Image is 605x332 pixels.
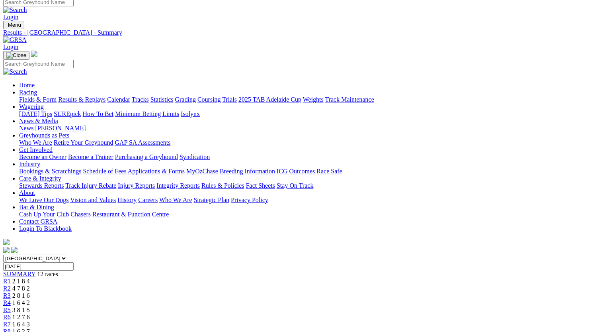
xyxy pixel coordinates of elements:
img: GRSA [3,36,27,43]
a: Syndication [180,153,210,160]
span: Menu [8,22,21,28]
a: Wagering [19,103,44,110]
span: 2 8 1 6 [12,292,30,299]
a: Track Injury Rebate [65,182,116,189]
a: Fact Sheets [246,182,275,189]
a: Results & Replays [58,96,105,103]
a: News & Media [19,118,58,124]
a: Industry [19,161,40,167]
div: About [19,196,602,204]
a: Login [3,14,18,20]
div: Get Involved [19,153,602,161]
img: Search [3,68,27,75]
a: Statistics [150,96,174,103]
img: Search [3,6,27,14]
a: Racing [19,89,37,96]
a: Privacy Policy [231,196,268,203]
a: R4 [3,299,11,306]
a: Injury Reports [118,182,155,189]
a: R6 [3,314,11,320]
a: Minimum Betting Limits [115,110,179,117]
a: Become an Owner [19,153,66,160]
a: About [19,189,35,196]
img: Close [6,52,26,59]
a: Login To Blackbook [19,225,72,232]
a: Who We Are [19,139,52,146]
a: Login [3,43,18,50]
a: Applications & Forms [128,168,185,175]
a: Breeding Information [220,168,275,175]
a: Careers [138,196,158,203]
a: GAP SA Assessments [115,139,171,146]
a: Care & Integrity [19,175,61,182]
a: R3 [3,292,11,299]
a: Race Safe [316,168,342,175]
a: Greyhounds as Pets [19,132,69,139]
a: SUMMARY [3,271,35,277]
a: Chasers Restaurant & Function Centre [70,211,169,218]
a: Coursing [197,96,221,103]
img: logo-grsa-white.png [31,51,37,57]
div: Industry [19,168,602,175]
button: Toggle navigation [3,51,29,60]
a: Contact GRSA [19,218,57,225]
a: MyOzChase [186,168,218,175]
a: [DATE] Tips [19,110,52,117]
a: Rules & Policies [201,182,244,189]
a: R2 [3,285,11,292]
a: Get Involved [19,146,53,153]
span: 12 races [37,271,58,277]
a: Calendar [107,96,130,103]
a: How To Bet [83,110,114,117]
div: Greyhounds as Pets [19,139,602,146]
img: twitter.svg [11,247,18,253]
a: 2025 TAB Adelaide Cup [238,96,301,103]
a: Track Maintenance [325,96,374,103]
a: Bookings & Scratchings [19,168,81,175]
span: 1 6 4 3 [12,321,30,328]
span: 1 2 7 6 [12,314,30,320]
a: We Love Our Dogs [19,196,68,203]
div: Wagering [19,110,602,118]
a: Cash Up Your Club [19,211,69,218]
a: [PERSON_NAME] [35,125,86,132]
span: 4 7 8 2 [12,285,30,292]
a: Grading [175,96,196,103]
a: Retire Your Greyhound [54,139,113,146]
span: 3 8 1 5 [12,306,30,313]
a: History [117,196,137,203]
a: ICG Outcomes [277,168,315,175]
a: Fields & Form [19,96,57,103]
div: Care & Integrity [19,182,602,189]
a: Purchasing a Greyhound [115,153,178,160]
img: facebook.svg [3,247,10,253]
div: Racing [19,96,602,103]
a: R1 [3,278,11,285]
a: R5 [3,306,11,313]
a: Trials [222,96,237,103]
a: Results - [GEOGRAPHIC_DATA] - Summary [3,29,602,36]
a: Integrity Reports [156,182,200,189]
a: Weights [303,96,324,103]
img: logo-grsa-white.png [3,239,10,245]
input: Search [3,60,74,68]
a: Stay On Track [277,182,313,189]
div: News & Media [19,125,602,132]
a: Who We Are [159,196,192,203]
a: SUREpick [54,110,81,117]
a: Tracks [132,96,149,103]
a: Home [19,82,35,88]
a: Isolynx [181,110,200,117]
span: 1 6 4 2 [12,299,30,306]
div: Bar & Dining [19,211,602,218]
a: News [19,125,33,132]
button: Toggle navigation [3,21,24,29]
